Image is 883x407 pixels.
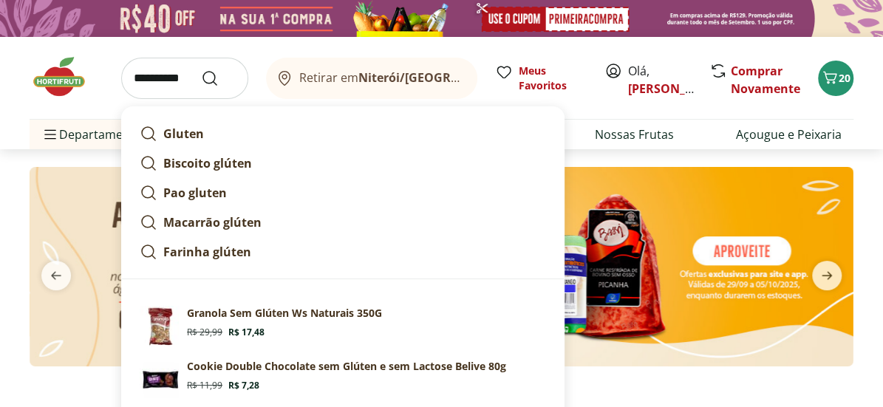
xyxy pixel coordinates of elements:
button: Menu [41,117,59,152]
a: Nossas Frutas [595,126,674,143]
a: Farinha glúten [134,237,552,267]
span: Olá, [628,62,694,98]
b: Niterói/[GEOGRAPHIC_DATA] [358,69,527,86]
button: previous [30,261,83,290]
strong: Farinha glúten [163,244,251,260]
button: Retirar emNiterói/[GEOGRAPHIC_DATA] [266,58,477,99]
a: PrincipalCookie Double Chocolate sem Glúten e sem Lactose Belive 80gR$ 11,99R$ 7,28 [134,353,552,406]
img: Principal [140,359,181,400]
span: R$ 29,99 [187,326,222,338]
span: Departamentos [41,117,148,152]
a: Comprar Novamente [731,63,800,97]
strong: Pao gluten [163,185,227,201]
button: Carrinho [818,61,853,96]
a: Meus Favoritos [495,64,587,93]
strong: Macarrão glúten [163,214,262,230]
img: Hortifruti [30,55,103,99]
span: Retirar em [299,71,463,84]
span: R$ 7,28 [228,380,259,391]
a: [PERSON_NAME] [628,81,724,97]
p: Cookie Double Chocolate sem Glúten e sem Lactose Belive 80g [187,359,506,374]
a: Macarrão glúten [134,208,552,237]
strong: Biscoito glúten [163,155,252,171]
a: Açougue e Peixaria [736,126,842,143]
span: 20 [839,71,850,85]
span: Meus Favoritos [519,64,587,93]
a: Biscoito glúten [134,148,552,178]
button: next [800,261,853,290]
input: search [121,58,248,99]
img: Principal [140,306,181,347]
strong: Gluten [163,126,204,142]
a: Pao gluten [134,178,552,208]
a: Gluten [134,119,552,148]
span: R$ 11,99 [187,380,222,391]
p: Granola Sem Glúten Ws Naturais 350G [187,306,382,321]
span: R$ 17,48 [228,326,265,338]
button: Submit Search [201,69,236,87]
a: PrincipalGranola Sem Glúten Ws Naturais 350GR$ 29,99R$ 17,48 [134,300,552,353]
